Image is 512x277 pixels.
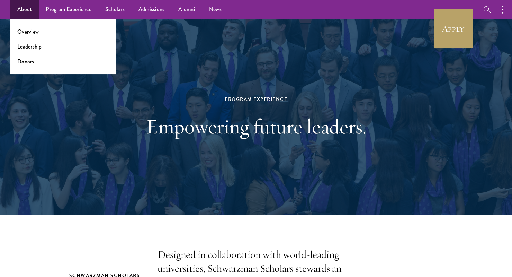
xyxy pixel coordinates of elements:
h1: Empowering future leaders. [137,114,376,139]
a: Donors [17,58,34,66]
a: Overview [17,28,39,36]
a: Apply [434,9,473,48]
a: Leadership [17,43,42,51]
div: Program Experience [137,95,376,104]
